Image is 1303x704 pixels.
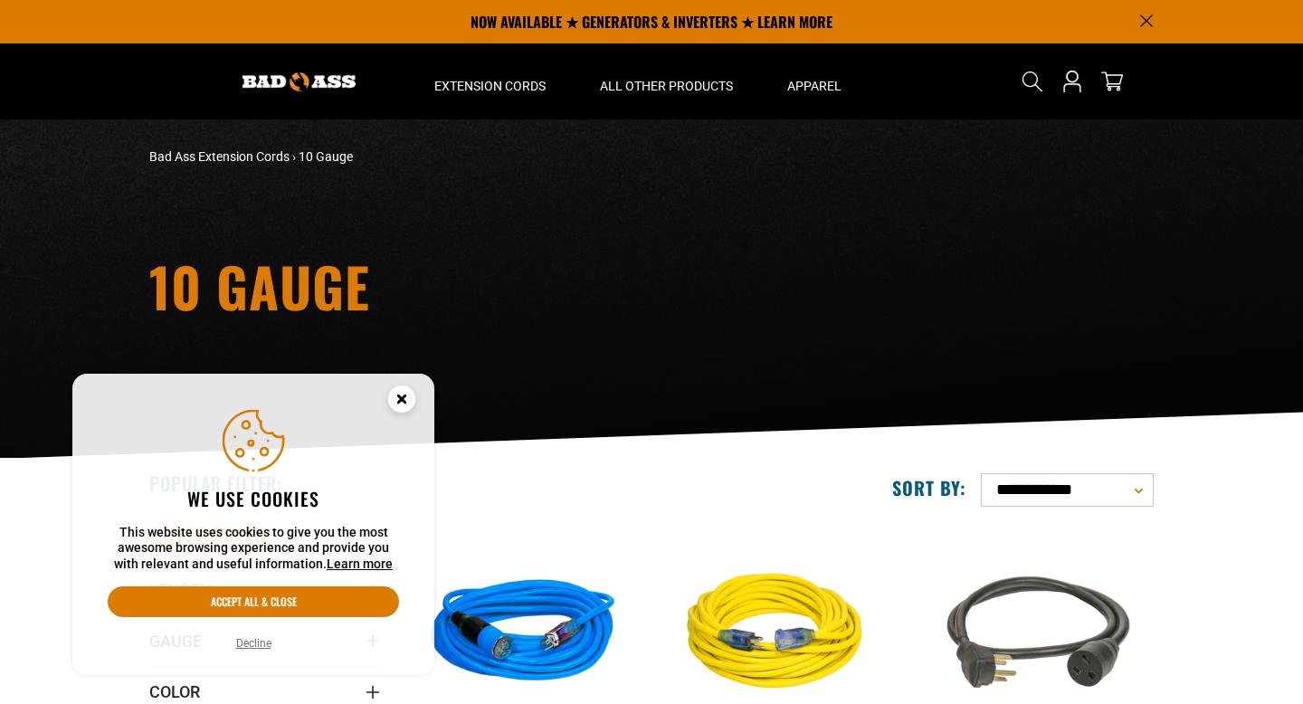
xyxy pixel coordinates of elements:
span: 10 Gauge [299,149,353,164]
span: All Other Products [600,78,733,94]
summary: Extension Cords [407,43,573,119]
p: This website uses cookies to give you the most awesome browsing experience and provide you with r... [108,525,399,573]
a: Bad Ass Extension Cords [149,149,290,164]
summary: Apparel [760,43,869,119]
button: Accept all & close [108,586,399,617]
button: Decline [231,634,277,652]
nav: breadcrumbs [149,147,810,166]
label: Sort by: [892,476,966,499]
span: Color [149,681,200,702]
a: Learn more [327,557,393,571]
h2: We use cookies [108,487,399,510]
span: Apparel [787,78,842,94]
h1: 10 Gauge [149,259,810,313]
span: › [292,149,296,164]
span: Extension Cords [434,78,546,94]
img: Bad Ass Extension Cords [243,72,356,91]
summary: Search [1018,67,1047,96]
aside: Cookie Consent [72,374,434,676]
summary: All Other Products [573,43,760,119]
